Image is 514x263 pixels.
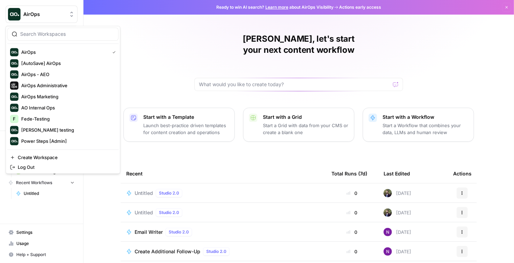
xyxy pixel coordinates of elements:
span: AirOps Marketing [21,93,113,100]
span: Studio 2.0 [159,209,179,216]
img: [AutoSave] AirOps Logo [10,59,18,67]
p: Start a Grid with data from your CMS or create a blank one [263,122,348,136]
a: UntitledStudio 2.0 [126,189,320,197]
div: [DATE] [384,247,411,256]
span: AirOps - AEO [21,71,113,78]
span: AirOps [23,11,65,18]
button: Recent Workflows [6,178,78,188]
h1: [PERSON_NAME], let's start your next content workflow [194,33,403,56]
img: AirOps - AEO Logo [10,70,18,79]
span: Actions early access [339,4,381,10]
a: Email WriterStudio 2.0 [126,228,320,236]
img: kedmmdess6i2jj5txyq6cw0yj4oc [384,228,392,236]
div: Last Edited [384,164,410,183]
span: Power Steps [Admin] [21,138,113,145]
span: Studio 2.0 [159,190,179,196]
a: Create Workspace [7,153,119,162]
button: Help + Support [6,249,78,260]
img: kedmmdess6i2jj5txyq6cw0yj4oc [384,247,392,256]
span: Fede-Testing [21,115,113,122]
p: Start a Workflow that combines your data, LLMs and human review [383,122,468,136]
span: AirOps [21,49,107,56]
span: Studio 2.0 [206,248,226,255]
a: Settings [6,227,78,238]
div: Workspace: AirOps [6,26,120,174]
div: [DATE] [384,208,411,217]
p: Start with a Template [143,114,229,121]
span: [AutoSave] AirOps [21,60,113,67]
img: AirOps Logo [10,48,18,56]
input: What would you like to create today? [199,81,390,88]
span: Ready to win AI search? about AirOps Visibility [216,4,334,10]
a: UntitledStudio 2.0 [126,208,320,217]
a: Usage [6,238,78,249]
img: Justina testing Logo [10,126,18,134]
div: [DATE] [384,228,411,236]
div: Recent [126,164,320,183]
a: Learn more [265,5,288,10]
span: F [13,115,16,122]
span: Recent Workflows [16,180,52,186]
span: Create Workspace [18,154,113,161]
p: Launch best-practice driven templates for content creation and operations [143,122,229,136]
span: AirOps Administrative [21,82,113,89]
p: Start with a Workflow [383,114,468,121]
button: Start with a GridStart a Grid with data from your CMS or create a blank one [243,108,354,142]
img: AirOps Marketing Logo [10,92,18,101]
a: Create Additional Follow-UpStudio 2.0 [126,247,320,256]
span: Untitled [135,209,153,216]
img: AirOps Logo [8,8,21,20]
div: Total Runs (7d) [331,164,367,183]
input: Search Workspaces [20,31,114,38]
p: Start with a Grid [263,114,348,121]
a: Untitled [13,188,78,199]
span: Help + Support [16,252,74,258]
button: Start with a WorkflowStart a Workflow that combines your data, LLMs and human review [363,108,474,142]
img: 4dqwcgipae5fdwxp9v51u2818epj [384,189,392,197]
button: Workspace: AirOps [6,6,78,23]
span: Untitled [135,190,153,197]
img: Power Steps [Admin] Logo [10,137,18,145]
div: Actions [453,164,472,183]
span: Studio 2.0 [169,229,189,235]
img: 4dqwcgipae5fdwxp9v51u2818epj [384,208,392,217]
a: Log Out [7,162,119,172]
span: Untitled [24,190,74,197]
img: AirOps Administrative Logo [10,81,18,90]
div: [DATE] [384,189,411,197]
span: Usage [16,240,74,247]
div: 0 [331,229,372,236]
span: AO Internal Ops [21,104,113,111]
span: [PERSON_NAME] testing [21,126,113,133]
span: Create Additional Follow-Up [135,248,200,255]
div: 0 [331,209,372,216]
span: Settings [16,229,74,236]
div: 0 [331,190,372,197]
span: Log Out [18,164,113,171]
button: Start with a TemplateLaunch best-practice driven templates for content creation and operations [123,108,235,142]
span: Email Writer [135,229,163,236]
img: AO Internal Ops Logo [10,104,18,112]
div: 0 [331,248,372,255]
